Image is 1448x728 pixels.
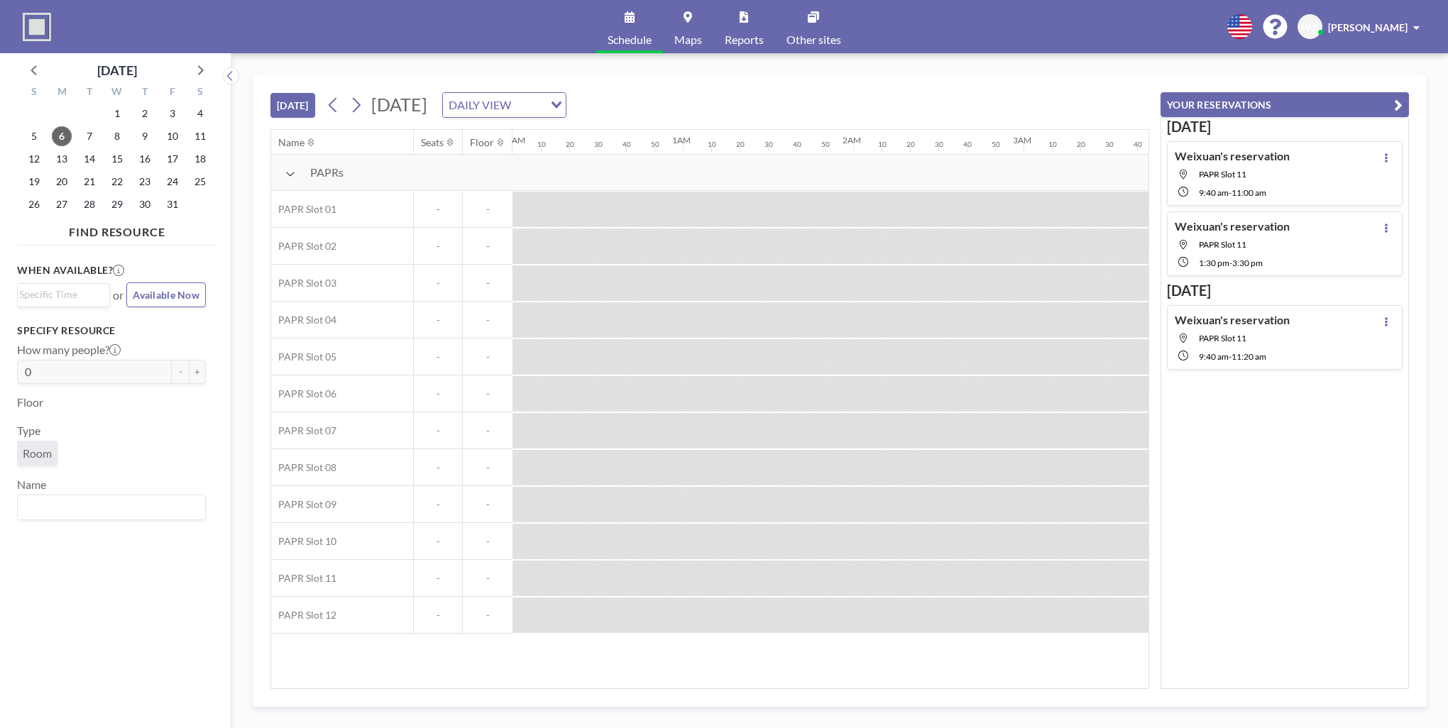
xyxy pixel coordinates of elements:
[23,446,52,460] span: Room
[271,461,336,474] span: PAPR Slot 08
[186,84,214,102] div: S
[131,84,158,102] div: T
[463,535,512,548] span: -
[135,194,155,214] span: Thursday, October 30, 2025
[1232,258,1263,268] span: 3:30 PM
[1229,258,1232,268] span: -
[1199,333,1246,343] span: PAPR Slot 11
[537,140,546,149] div: 10
[158,84,186,102] div: F
[672,135,691,145] div: 1AM
[271,203,336,216] span: PAPR Slot 01
[24,194,44,214] span: Sunday, October 26, 2025
[278,136,305,149] div: Name
[443,93,566,117] div: Search for option
[414,461,462,474] span: -
[414,609,462,622] span: -
[821,140,830,149] div: 50
[133,289,199,301] span: Available Now
[414,387,462,400] span: -
[963,140,972,149] div: 40
[271,424,336,437] span: PAPR Slot 07
[163,194,182,214] span: Friday, October 31, 2025
[1229,187,1232,198] span: -
[725,34,764,45] span: Reports
[1175,219,1290,233] h4: Weixuan's reservation
[135,104,155,123] span: Thursday, October 2, 2025
[17,424,40,438] label: Type
[414,277,462,289] span: -
[190,126,210,146] span: Saturday, October 11, 2025
[1048,140,1057,149] div: 10
[310,165,344,180] span: PAPRs
[515,96,542,114] input: Search for option
[163,172,182,192] span: Friday, October 24, 2025
[79,149,99,169] span: Tuesday, October 14, 2025
[566,140,574,149] div: 20
[135,172,155,192] span: Thursday, October 23, 2025
[189,360,206,384] button: +
[24,149,44,169] span: Sunday, October 12, 2025
[271,314,336,326] span: PAPR Slot 04
[793,140,801,149] div: 40
[736,140,745,149] div: 20
[463,277,512,289] span: -
[113,288,124,302] span: or
[107,172,127,192] span: Wednesday, October 22, 2025
[1229,351,1232,362] span: -
[1199,187,1229,198] span: 9:40 AM
[906,140,915,149] div: 20
[135,126,155,146] span: Thursday, October 9, 2025
[48,84,76,102] div: M
[17,324,206,337] h3: Specify resource
[1175,149,1290,163] h4: Weixuan's reservation
[594,140,603,149] div: 30
[463,240,512,253] span: -
[1328,21,1408,33] span: [PERSON_NAME]
[708,140,716,149] div: 10
[414,424,462,437] span: -
[371,94,427,115] span: [DATE]
[1232,187,1266,198] span: 11:00 AM
[23,13,51,41] img: organization-logo
[126,282,206,307] button: Available Now
[463,498,512,511] span: -
[76,84,104,102] div: T
[502,135,525,145] div: 12AM
[52,126,72,146] span: Monday, October 6, 2025
[1199,351,1229,362] span: 9:40 AM
[107,194,127,214] span: Wednesday, October 29, 2025
[163,149,182,169] span: Friday, October 17, 2025
[190,149,210,169] span: Saturday, October 18, 2025
[190,104,210,123] span: Saturday, October 4, 2025
[674,34,702,45] span: Maps
[1167,118,1403,136] h3: [DATE]
[935,140,943,149] div: 30
[463,387,512,400] span: -
[463,461,512,474] span: -
[271,277,336,289] span: PAPR Slot 03
[21,84,48,102] div: S
[271,498,336,511] span: PAPR Slot 09
[470,136,494,149] div: Floor
[1167,282,1403,299] h3: [DATE]
[414,498,462,511] span: -
[1013,135,1031,145] div: 3AM
[414,314,462,326] span: -
[878,140,887,149] div: 10
[463,424,512,437] span: -
[270,93,315,118] button: [DATE]
[271,609,336,622] span: PAPR Slot 12
[271,351,336,363] span: PAPR Slot 05
[17,478,46,492] label: Name
[1199,239,1246,250] span: PAPR Slot 11
[1301,21,1319,33] span: WX
[1199,258,1229,268] span: 1:30 PM
[18,495,205,519] div: Search for option
[463,609,512,622] span: -
[79,194,99,214] span: Tuesday, October 28, 2025
[764,140,773,149] div: 30
[608,34,652,45] span: Schedule
[446,96,514,114] span: DAILY VIEW
[463,314,512,326] span: -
